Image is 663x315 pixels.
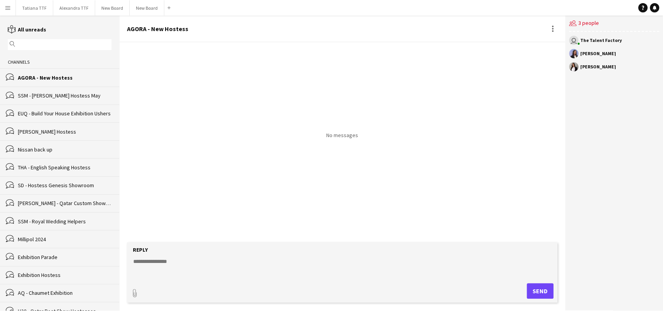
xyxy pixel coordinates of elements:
div: H20 - Qatar Boat Show Hostesses [18,308,111,315]
div: Exhibition Hostess [18,271,111,278]
button: New Board [95,0,130,16]
div: Exhibition Parade [18,254,111,261]
div: Nissan back up [18,146,111,153]
label: Reply [133,246,148,253]
div: AGORA - New Hostess [18,74,111,81]
div: The Talent Factory [580,38,622,43]
div: [PERSON_NAME] [580,51,616,56]
button: Alexandra TTF [53,0,95,16]
div: SSM - Royal Wedding Helpers [18,218,111,225]
div: Millipol 2024 [18,236,111,243]
div: 3 people [569,16,659,32]
div: THA - English Speaking Hostess [18,164,111,171]
div: [PERSON_NAME] Hostess [18,128,111,135]
button: New Board [130,0,164,16]
p: No messages [326,132,358,139]
div: AQ - Chaumet Exhibition [18,289,111,296]
a: All unreads [8,26,46,33]
button: Send [527,283,553,299]
div: SD - Hostess Genesis Showroom [18,182,111,189]
div: EUQ - Build Your House Exhibition Ushers [18,110,111,117]
button: Tatiana TTF [16,0,53,16]
div: SSM - [PERSON_NAME] Hostess May [18,92,111,99]
div: [PERSON_NAME] [580,64,616,69]
div: AGORA - New Hostess [127,25,188,32]
div: [PERSON_NAME] - Qatar Custom Show Hostess [18,200,111,207]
